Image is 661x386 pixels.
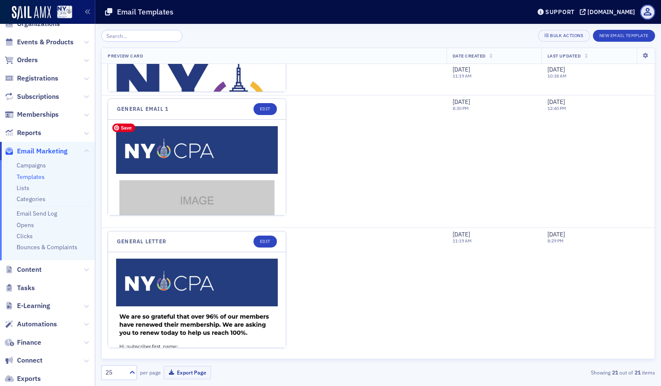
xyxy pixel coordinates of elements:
span: [DATE] [453,98,470,106]
a: Email Send Log [17,210,57,217]
a: Automations [5,320,57,329]
div: [DOMAIN_NAME] [587,8,635,16]
a: Exports [5,374,41,383]
a: Bounces & Complaints [17,243,77,251]
time: 11:19 AM [453,238,472,244]
a: Events & Products [5,37,74,47]
a: Edit [254,236,277,248]
a: Registrations [5,74,58,83]
div: Bulk Actions [550,33,583,38]
span: Orders [17,55,38,65]
a: Tasks [5,283,35,293]
a: Subscriptions [5,92,59,101]
span: Subscriptions [17,92,59,101]
a: Reports [5,128,41,138]
span: E-Learning [17,301,50,311]
button: Bulk Actions [538,30,590,42]
span: Finance [17,338,41,347]
span: Registrations [17,74,58,83]
strong: 21 [610,369,619,376]
strong: 21 [633,369,642,376]
time: 8:30 PM [453,105,469,111]
a: Categories [17,195,46,203]
a: Organizations [5,19,60,29]
span: Memberships [17,110,59,119]
span: Email Marketing [17,147,68,156]
a: Finance [5,338,41,347]
span: Reports [17,128,41,138]
h1: Email Templates [117,7,174,17]
img: SailAMX [12,6,51,20]
span: [DATE] [547,66,565,73]
a: Connect [5,356,43,365]
a: General Email 1 [117,106,168,112]
span: Exports [17,374,41,383]
div: 25 [105,368,124,377]
div: Showing out of items [476,369,655,376]
a: Campaigns [17,161,46,169]
span: Date Created [453,53,486,59]
time: 12:40 PM [547,105,566,111]
span: [DATE] [453,66,470,73]
a: Orders [5,55,38,65]
span: Organizations [17,19,60,29]
time: 8:29 PM [547,238,564,244]
div: Support [545,8,575,16]
a: Clicks [17,232,33,240]
a: Email Marketing [5,147,68,156]
a: Templates [17,173,45,181]
span: Connect [17,356,43,365]
time: 11:19 AM [453,73,472,79]
a: New Email Template [593,31,655,39]
a: E-Learning [5,301,50,311]
span: Automations [17,320,57,329]
a: Content [5,265,42,274]
time: 10:38 AM [547,73,567,79]
span: Profile [640,5,655,20]
span: Tasks [17,283,35,293]
span: Content [17,265,42,274]
button: Export Page [164,366,211,379]
span: Last Updated [547,53,581,59]
span: Save [112,124,135,132]
span: Preview Card [108,53,143,59]
a: Edit [254,103,277,115]
span: [DATE] [453,230,470,238]
a: Opens [17,221,34,229]
button: [DOMAIN_NAME] [580,9,638,15]
a: General Letter [117,238,166,245]
span: [DATE] [547,98,565,106]
a: Memberships [5,110,59,119]
label: per page [140,369,161,376]
button: New Email Template [593,30,655,42]
input: Search… [101,30,182,42]
a: Lists [17,184,29,192]
span: Events & Products [17,37,74,47]
span: [DATE] [547,230,565,238]
a: View Homepage [51,6,72,20]
img: SailAMX [57,6,72,19]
